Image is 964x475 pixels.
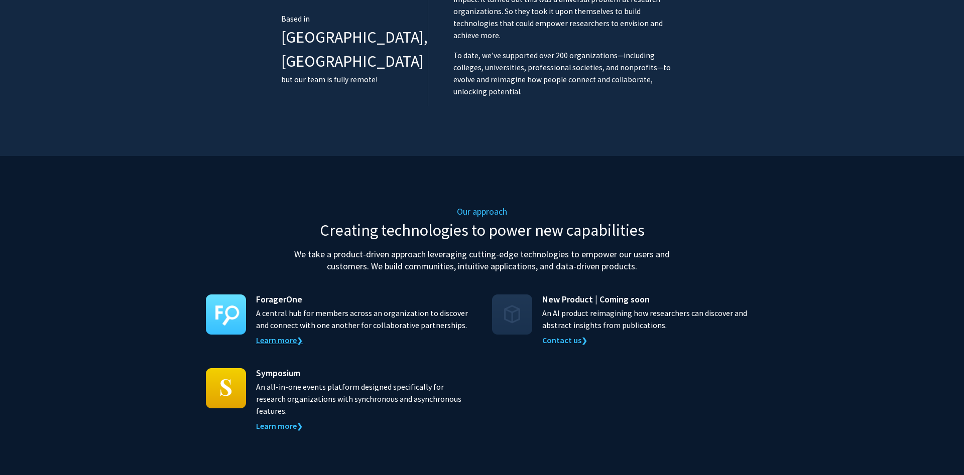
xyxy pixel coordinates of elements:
[492,294,532,335] img: new_product_icon.png
[297,336,303,345] span: ❯
[256,292,302,306] span: ForagerOne
[206,294,246,335] img: foragerone_product_icon.png
[453,50,683,98] p: To date, we’ve supported over 200 organizations—including colleges, universities, professional so...
[256,421,303,431] a: Opens in a new tab
[256,335,303,345] a: Opens in a new tab
[281,221,683,240] h2: Creating technologies to power new capabilities
[281,14,310,24] span: Based in
[581,336,587,345] span: ❯
[281,75,378,84] span: but our team is fully remote!
[542,292,650,306] span: New Product | Coming soon
[542,335,587,345] a: Opens in a new tab
[256,307,472,331] p: A central hub for members across an organization to discover and connect with one another for col...
[256,381,472,417] p: An all-in-one events platform designed specifically for research organizations with synchronous a...
[542,307,758,331] p: An AI product reimagining how researchers can discover and abstract insights from publications.
[281,27,428,71] span: [GEOGRAPHIC_DATA], [GEOGRAPHIC_DATA]
[206,368,246,408] img: symposium_product_icon.png
[281,248,683,272] h5: We take a product-driven approach leveraging cutting-edge technologies to empower our users and c...
[256,366,300,380] span: Symposium
[281,206,683,217] h5: Our approach
[8,430,43,467] iframe: Chat
[297,422,303,431] span: ❯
